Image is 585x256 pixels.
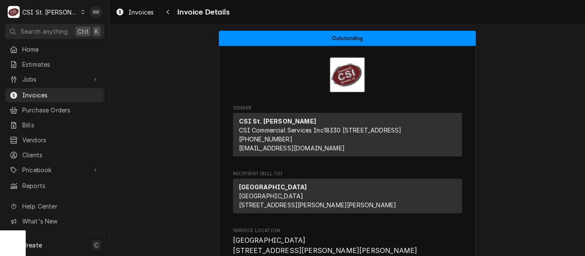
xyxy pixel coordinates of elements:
[22,106,100,115] span: Purchase Orders
[239,135,292,143] a: [PHONE_NUMBER]
[5,88,104,102] a: Invoices
[128,8,154,17] span: Invoices
[233,113,462,160] div: Sender
[95,27,98,36] span: K
[175,6,229,18] span: Invoice Details
[90,6,102,18] div: AW
[22,60,100,69] span: Estimates
[22,121,100,129] span: Bills
[219,31,476,46] div: Status
[22,202,99,211] span: Help Center
[5,133,104,147] a: Vendors
[22,165,87,174] span: Pricebook
[22,75,87,84] span: Jobs
[22,91,100,100] span: Invoices
[22,181,100,190] span: Reports
[5,103,104,117] a: Purchase Orders
[239,127,402,134] span: CSI Commercial Services Inc18330 [STREET_ADDRESS]
[8,6,20,18] div: C
[22,45,100,54] span: Home
[112,5,157,19] a: Invoices
[233,171,462,217] div: Invoice Recipient
[5,163,104,177] a: Go to Pricebook
[239,118,316,125] strong: CSI St. [PERSON_NAME]
[5,24,104,39] button: Search anythingCtrlK
[332,35,363,41] span: Outstanding
[161,5,175,19] button: Navigate back
[8,6,20,18] div: CSI St. Louis's Avatar
[233,105,462,160] div: Invoice Sender
[21,27,68,36] span: Search anything
[22,150,100,159] span: Clients
[233,236,418,255] span: [GEOGRAPHIC_DATA] [STREET_ADDRESS][PERSON_NAME][PERSON_NAME]
[90,6,102,18] div: Alexandria Wilp's Avatar
[239,144,345,152] a: [EMAIL_ADDRESS][DOMAIN_NAME]
[233,171,462,177] span: Recipient (Bill To)
[22,217,99,226] span: What's New
[233,179,462,213] div: Recipient (Bill To)
[233,227,462,256] div: Service Location
[233,113,462,156] div: Sender
[233,179,462,217] div: Recipient (Bill To)
[233,235,462,256] span: Service Location
[233,105,462,112] span: Sender
[5,148,104,162] a: Clients
[5,57,104,71] a: Estimates
[78,27,89,36] span: Ctrl
[5,179,104,193] a: Reports
[233,227,462,234] span: Service Location
[22,8,78,17] div: CSI St. [PERSON_NAME]
[239,192,397,209] span: [GEOGRAPHIC_DATA] [STREET_ADDRESS][PERSON_NAME][PERSON_NAME]
[329,57,365,93] img: Logo
[94,241,98,250] span: C
[239,183,307,191] strong: [GEOGRAPHIC_DATA]
[5,214,104,228] a: Go to What's New
[5,199,104,213] a: Go to Help Center
[5,118,104,132] a: Bills
[22,241,42,249] span: Create
[5,72,104,86] a: Go to Jobs
[22,135,100,144] span: Vendors
[5,42,104,56] a: Home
